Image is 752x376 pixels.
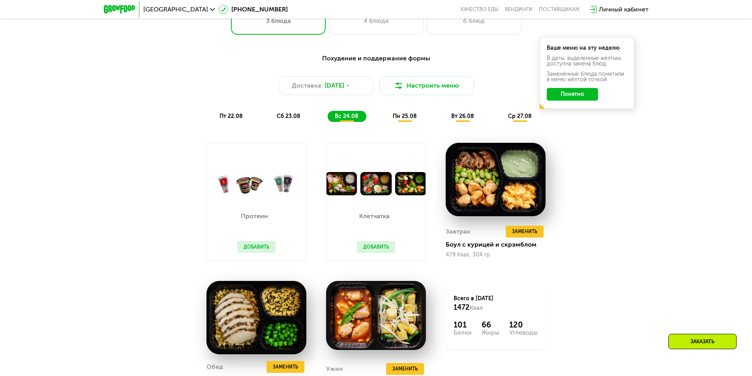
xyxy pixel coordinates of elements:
[451,113,474,120] span: вт 26.08
[454,329,472,336] div: Белки
[277,113,300,120] span: сб 23.08
[470,305,483,311] span: Ккал
[237,241,276,253] button: Добавить
[547,45,627,51] div: Ваше меню на эту неделю
[509,329,538,336] div: Углеводы
[273,363,298,371] span: Заменить
[206,361,223,373] div: Обед
[461,6,499,13] a: Качество еды
[454,320,472,329] div: 101
[446,252,546,258] div: 478 Ккал, 304 гр
[547,88,598,101] button: Понятно
[337,16,415,26] div: 4 блюда
[239,16,317,26] div: 3 блюда
[539,6,579,13] div: поставщикам
[454,295,538,312] div: Всего в [DATE]
[335,113,358,120] span: вс 24.08
[446,226,471,238] div: Завтрак
[219,5,288,14] a: [PHONE_NUMBER]
[326,363,343,375] div: Ужин
[506,226,544,238] button: Заменить
[508,113,532,120] span: ср 27.08
[392,365,418,373] span: Заменить
[446,241,552,249] div: Боул с курицей и скрэмблом
[668,334,737,349] div: Заказать
[509,320,538,329] div: 120
[266,361,304,373] button: Заменить
[547,56,627,67] div: В даты, выделенные желтым, доступна замена блюд.
[379,76,474,95] button: Настроить меню
[143,54,610,64] div: Похудение и поддержание формы
[547,71,627,82] div: Заменённые блюда пометили в меню жёлтой точкой.
[386,363,424,375] button: Заменить
[393,113,417,120] span: пн 25.08
[237,213,272,219] p: Протеин
[482,329,499,336] div: Жиры
[219,113,243,120] span: пт 22.08
[292,81,323,90] span: Доставка:
[599,5,649,14] div: Личный кабинет
[143,6,208,13] span: [GEOGRAPHIC_DATA]
[482,320,499,329] div: 66
[512,228,537,236] span: Заменить
[357,241,395,253] button: Добавить
[454,303,470,312] span: 1472
[324,81,344,90] span: [DATE]
[357,213,391,219] p: Клетчатка
[435,16,513,26] div: 6 блюд
[505,6,533,13] a: Вендинги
